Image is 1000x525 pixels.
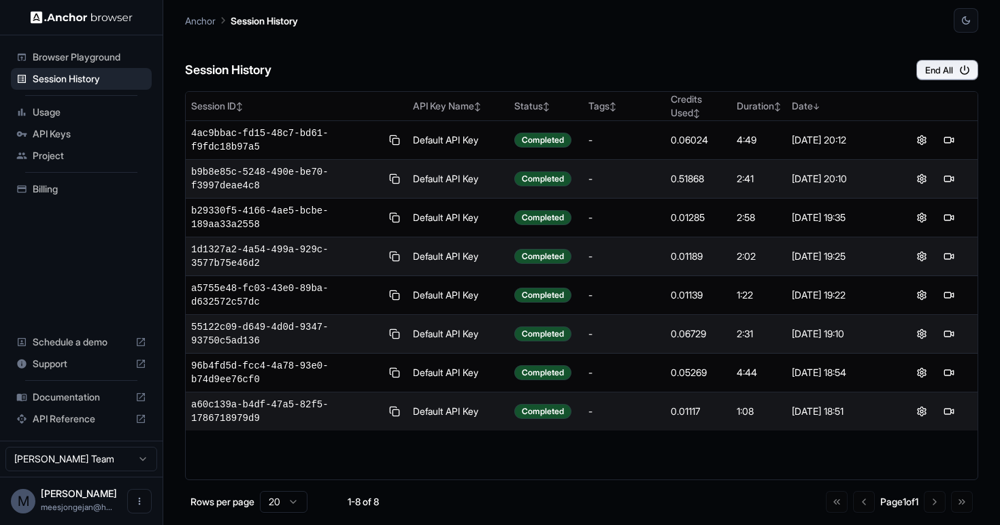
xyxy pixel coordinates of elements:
div: 0.51868 [671,172,726,186]
div: Completed [514,326,571,341]
span: 96b4fd5d-fcc4-4a78-93e0-b74d9ee76cf0 [191,359,382,386]
span: b9b8e85c-5248-490e-be70-f3997deae4c8 [191,165,382,192]
div: 0.01189 [671,250,726,263]
div: 1:22 [737,288,781,302]
span: Session History [33,72,146,86]
span: ↕ [610,101,616,112]
div: API Reference [11,408,152,430]
div: Session ID [191,99,402,113]
div: - [588,172,660,186]
span: meesjongejan@hotmail.com [41,502,112,512]
div: Project [11,145,152,167]
div: 2:02 [737,250,781,263]
p: Rows per page [190,495,254,509]
div: Tags [588,99,660,113]
div: Duration [737,99,781,113]
span: ↓ [813,101,820,112]
div: Credits Used [671,92,726,120]
div: - [588,405,660,418]
div: [DATE] 20:10 [792,172,888,186]
td: Default API Key [407,276,509,315]
div: Completed [514,171,571,186]
span: ↕ [543,101,550,112]
div: - [588,133,660,147]
div: Completed [514,210,571,225]
span: Schedule a demo [33,335,130,349]
td: Default API Key [407,199,509,237]
div: [DATE] 18:54 [792,366,888,379]
div: Completed [514,404,571,419]
button: Open menu [127,489,152,513]
td: Default API Key [407,237,509,276]
div: 0.05269 [671,366,726,379]
span: ↕ [774,101,781,112]
div: 4:49 [737,133,781,147]
td: Default API Key [407,160,509,199]
div: Billing [11,178,152,200]
div: Completed [514,249,571,264]
span: API Reference [33,412,130,426]
div: Completed [514,288,571,303]
div: Page 1 of 1 [880,495,918,509]
div: 1-8 of 8 [329,495,397,509]
nav: breadcrumb [185,13,298,28]
div: 2:58 [737,211,781,224]
div: API Key Name [413,99,503,113]
div: 2:41 [737,172,781,186]
div: - [588,211,660,224]
span: Mees Jongejan [41,488,117,499]
span: API Keys [33,127,146,141]
div: 1:08 [737,405,781,418]
div: [DATE] 18:51 [792,405,888,418]
div: - [588,250,660,263]
div: - [588,327,660,341]
span: a5755e48-fc03-43e0-89ba-d632572c57dc [191,282,382,309]
div: M [11,489,35,513]
div: 0.01117 [671,405,726,418]
span: Browser Playground [33,50,146,64]
button: End All [916,60,978,80]
td: Default API Key [407,315,509,354]
div: 4:44 [737,366,781,379]
div: Session History [11,68,152,90]
div: Date [792,99,888,113]
div: - [588,366,660,379]
td: Default API Key [407,354,509,392]
div: 0.01285 [671,211,726,224]
span: 1d1327a2-4a54-499a-929c-3577b75e46d2 [191,243,382,270]
p: Session History [231,14,298,28]
div: - [588,288,660,302]
div: Completed [514,365,571,380]
div: Status [514,99,578,113]
div: Documentation [11,386,152,408]
div: API Keys [11,123,152,145]
div: [DATE] 20:12 [792,133,888,147]
span: ↕ [693,108,700,118]
span: b29330f5-4166-4ae5-bcbe-189aa33a2558 [191,204,382,231]
div: Support [11,353,152,375]
span: Project [33,149,146,163]
div: [DATE] 19:10 [792,327,888,341]
td: Default API Key [407,121,509,160]
span: a60c139a-b4df-47a5-82f5-1786718979d9 [191,398,382,425]
div: [DATE] 19:25 [792,250,888,263]
div: 0.06729 [671,327,726,341]
div: [DATE] 19:35 [792,211,888,224]
td: Default API Key [407,392,509,431]
div: 2:31 [737,327,781,341]
div: Schedule a demo [11,331,152,353]
div: Completed [514,133,571,148]
div: 0.01139 [671,288,726,302]
span: 4ac9bbac-fd15-48c7-bd61-f9fdc18b97a5 [191,126,382,154]
span: ↕ [236,101,243,112]
img: Anchor Logo [31,11,133,24]
span: ↕ [474,101,481,112]
h6: Session History [185,61,271,80]
span: 55122c09-d649-4d0d-9347-93750c5ad136 [191,320,382,348]
div: Usage [11,101,152,123]
div: 0.06024 [671,133,726,147]
span: Billing [33,182,146,196]
div: [DATE] 19:22 [792,288,888,302]
div: Browser Playground [11,46,152,68]
span: Support [33,357,130,371]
